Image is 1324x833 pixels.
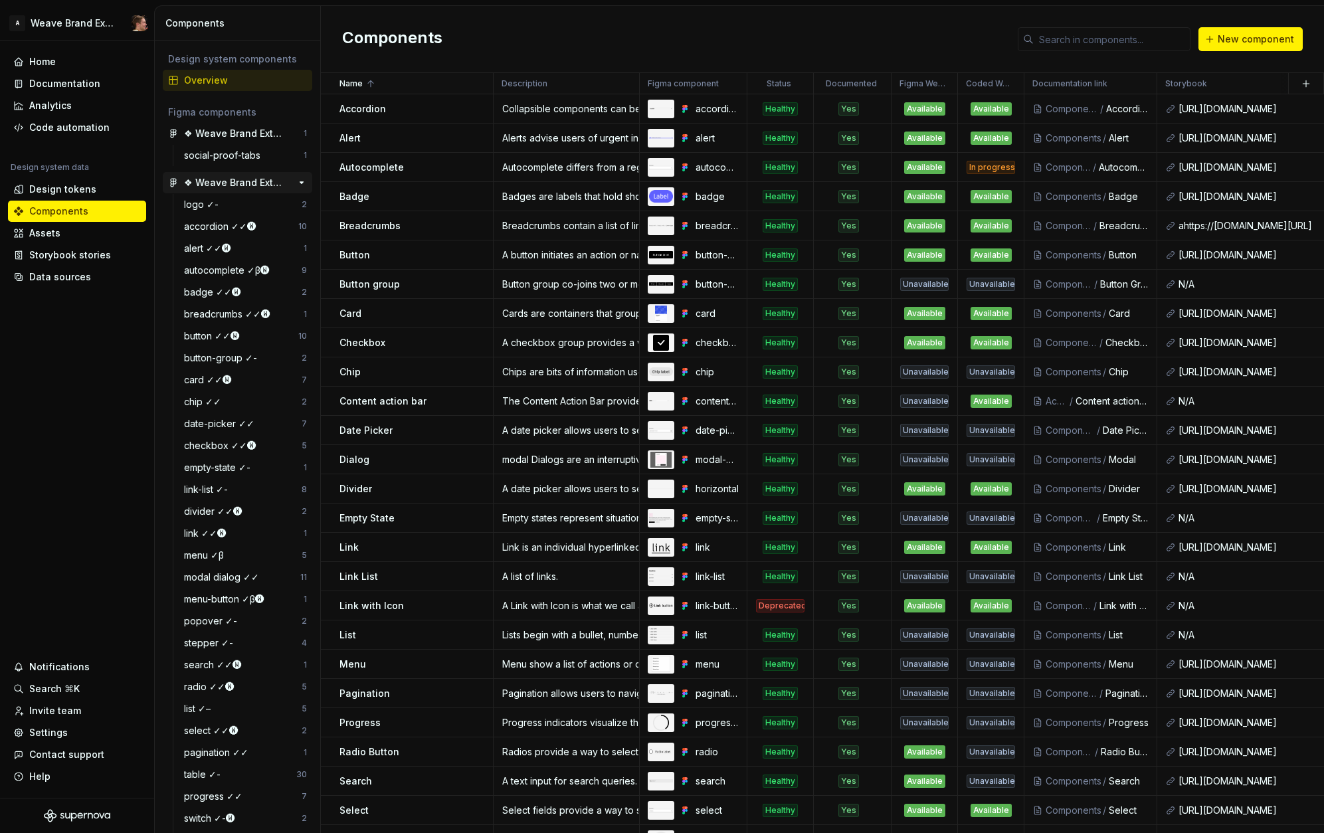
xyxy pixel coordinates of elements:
div: date-picker [696,424,739,437]
div: Healthy [763,248,798,262]
div: button-group ✓- [184,351,262,365]
div: Checkbox [1105,336,1149,349]
div: 4 [302,638,307,648]
div: Available [904,132,945,145]
p: Documentation link [1032,78,1107,89]
div: 11 [300,572,307,583]
div: Yes [838,161,859,174]
div: / [1068,395,1076,408]
div: Healthy [763,190,798,203]
a: menu-button ✓β🅦1 [179,589,312,610]
a: empty-state ✓-1 [179,457,312,478]
a: accordion ✓✓🅦10 [179,216,312,237]
a: link-list ✓-8 [179,479,312,500]
div: divider ✓✓🅦 [184,505,248,518]
a: link ✓✓🅦1 [179,523,312,544]
div: 7 [302,791,307,802]
div: breadcrumbs [696,219,739,232]
img: content-action-bar [649,401,673,402]
div: Yes [838,395,859,408]
a: switch ✓-🅦2 [179,808,312,829]
a: logo ✓-2 [179,194,312,215]
div: 1 [304,128,307,139]
div: Yes [838,307,859,320]
div: Unavailable [900,424,949,437]
div: modal Dialogs are an interruptive way to present important information or to request immediate de... [494,453,638,466]
div: card ✓✓🅦 [184,373,237,387]
div: Autocomplete differs from a regular select field by allowing text input in the field itself. The ... [494,161,638,174]
div: ❖ Weave Brand Extended Marketing [184,127,283,140]
div: Yes [838,219,859,232]
div: menu ✓β [184,549,229,562]
p: Figma component [648,78,719,89]
div: Available [904,102,945,116]
div: Search ⌘K [29,682,80,695]
div: Yes [838,278,859,291]
div: / [1101,190,1109,203]
img: date-picker [649,428,673,432]
div: Figma components [168,106,307,119]
a: list ✓–5 [179,698,312,719]
div: Components [165,17,315,30]
div: 2 [302,287,307,298]
div: / [1101,132,1109,145]
div: Yes [838,453,859,466]
div: modal dialog ✓✓ [184,571,264,584]
div: Alert [1109,132,1149,145]
a: date-picker ✓✓7 [179,413,312,434]
a: button ✓✓🅦10 [179,325,312,347]
div: Chips are bits of information users can interact with. They represent user input, filter options ... [494,365,638,379]
div: search ✓✓🅦 [184,658,247,672]
div: ❖ Weave Brand Extended toolkit [184,176,283,189]
div: Weave Brand Extended [31,17,116,30]
a: Settings [8,722,146,743]
div: Components [29,205,88,218]
img: Alexis Morin [132,15,147,31]
div: 8 [302,484,307,495]
div: Available [971,307,1012,320]
div: Components [1046,102,1099,116]
img: badge [649,190,673,202]
div: Design tokens [29,183,96,196]
div: Unavailable [900,453,949,466]
img: list [649,628,673,642]
div: Components [1046,365,1101,379]
div: 1 [304,309,307,320]
div: Healthy [763,336,798,349]
div: Healthy [763,219,798,232]
div: 1 [304,528,307,539]
a: ❖ Weave Brand Extended toolkit [163,172,312,193]
p: Date Picker [339,424,393,437]
div: switch ✓-🅦 [184,812,240,825]
p: Card [339,307,361,320]
div: Components [1046,132,1101,145]
a: autocomplete ✓β🅦9 [179,260,312,281]
p: Storybook [1165,78,1207,89]
div: Available [904,307,945,320]
div: Yes [838,102,859,116]
div: / [1092,219,1099,232]
div: Card [1109,307,1149,320]
a: Overview [163,70,312,91]
div: popover ✓- [184,614,242,628]
div: 10 [298,331,307,341]
div: 5 [302,550,307,561]
div: badge ✓✓🅦 [184,286,246,299]
img: horizontal [649,488,673,490]
div: link ✓✓🅦 [184,527,232,540]
div: breadcrumbs ✓✓🅦 [184,308,276,321]
button: New component [1198,27,1303,51]
a: Components [8,201,146,222]
img: breadcrumbs [649,225,673,227]
p: Alert [339,132,361,145]
div: accordion [696,102,739,116]
div: checkbox ✓✓🅦 [184,439,262,452]
p: Coded Weave theme [966,78,1013,89]
a: popover ✓-2 [179,610,312,632]
a: Invite team [8,700,146,721]
div: Autocomplete [1099,161,1149,174]
div: Healthy [763,307,798,320]
div: Available [971,102,1012,116]
div: list ✓– [184,702,216,715]
div: Breadcrumbs [1099,219,1149,232]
